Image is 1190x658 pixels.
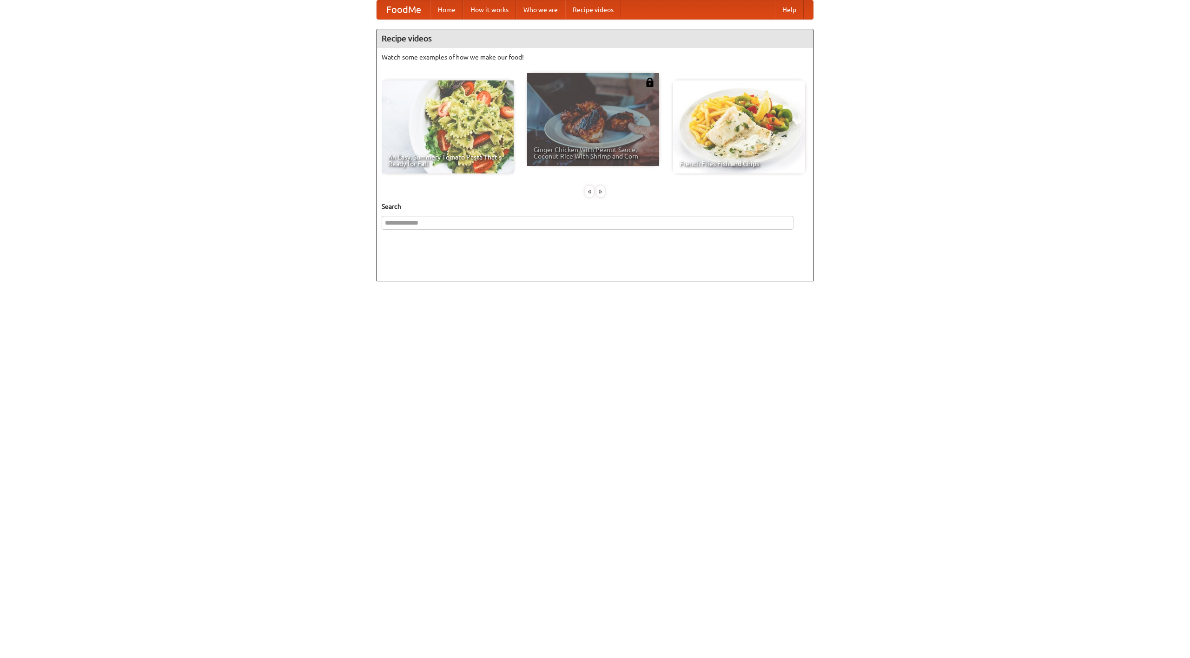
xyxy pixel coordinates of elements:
[382,53,808,62] p: Watch some examples of how we make our food!
[516,0,565,19] a: Who we are
[382,202,808,211] h5: Search
[596,186,605,197] div: »
[388,154,507,167] span: An Easy, Summery Tomato Pasta That's Ready for Fall
[377,29,813,48] h4: Recipe videos
[585,186,594,197] div: «
[430,0,463,19] a: Home
[463,0,516,19] a: How it works
[680,160,799,167] span: French Fries Fish and Chips
[673,80,805,173] a: French Fries Fish and Chips
[377,0,430,19] a: FoodMe
[645,78,654,87] img: 483408.png
[775,0,804,19] a: Help
[565,0,621,19] a: Recipe videos
[382,80,514,173] a: An Easy, Summery Tomato Pasta That's Ready for Fall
